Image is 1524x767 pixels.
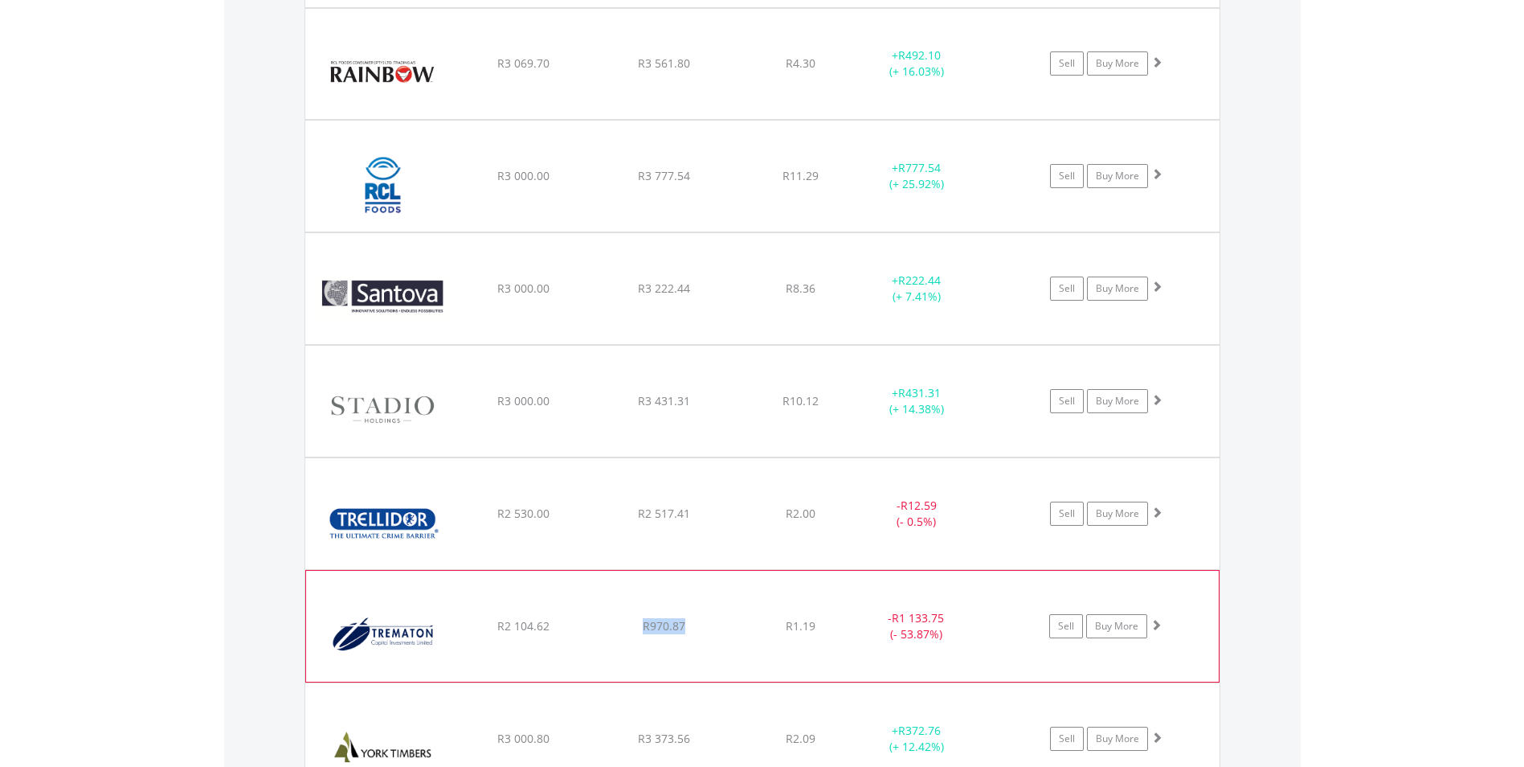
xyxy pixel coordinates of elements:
span: R2.09 [786,731,815,746]
span: R3 373.56 [638,731,690,746]
a: Sell [1050,51,1084,76]
span: R2 104.62 [497,618,550,634]
span: R2.00 [786,506,815,521]
div: + (+ 7.41%) [856,273,978,305]
span: R3 000.00 [497,393,550,408]
span: R3 000.00 [497,281,550,296]
span: R3 000.00 [497,168,550,183]
span: R492.10 [898,47,941,63]
div: + (+ 25.92%) [856,160,978,192]
span: R222.44 [898,273,941,288]
a: Sell [1050,164,1084,188]
span: R11.29 [782,168,819,183]
span: R3 222.44 [638,281,690,296]
a: Buy More [1087,277,1148,301]
span: R10.12 [782,393,819,408]
a: Sell [1049,614,1083,638]
div: + (+ 16.03%) [856,47,978,80]
span: R777.54 [898,160,941,175]
span: R970.87 [643,618,685,634]
span: R12.59 [901,498,937,513]
span: R2 517.41 [638,506,690,521]
span: R431.31 [898,385,941,400]
div: + (+ 14.38%) [856,385,978,417]
img: EQU.ZA.RCL.png [313,141,451,228]
span: R3 000.80 [497,731,550,746]
div: + (+ 12.42%) [856,723,978,755]
span: R1 133.75 [892,610,944,625]
span: R3 431.31 [638,393,690,408]
span: R2 530.00 [497,506,550,521]
span: R4.30 [786,55,815,71]
a: Buy More [1087,502,1148,526]
img: EQU.ZA.TRL.png [313,478,451,565]
img: EQU.ZA.RBO.png [313,29,451,115]
a: Buy More [1087,389,1148,413]
img: EQU.ZA.SNV.png [313,253,451,340]
a: Sell [1050,502,1084,526]
span: R3 561.80 [638,55,690,71]
a: Buy More [1086,614,1147,638]
a: Buy More [1087,51,1148,76]
a: Sell [1050,389,1084,413]
a: Sell [1050,277,1084,301]
a: Buy More [1087,164,1148,188]
a: Sell [1050,727,1084,751]
span: R3 069.70 [497,55,550,71]
span: R372.76 [898,723,941,738]
img: EQU.ZA.TMT.png [314,591,452,678]
a: Buy More [1087,727,1148,751]
span: R1.19 [786,618,815,634]
span: R3 777.54 [638,168,690,183]
div: - (- 53.87%) [856,610,976,642]
div: - (- 0.5%) [856,498,978,530]
span: R8.36 [786,281,815,296]
img: EQU.ZA.SDO.png [313,366,451,453]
